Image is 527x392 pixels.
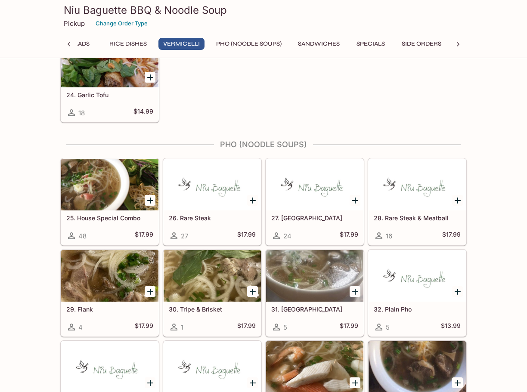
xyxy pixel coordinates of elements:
button: Sandwiches [293,38,344,50]
div: 24. Garlic Tofu [61,36,158,87]
a: 27. [GEOGRAPHIC_DATA]24$17.99 [266,158,364,245]
span: 27 [181,232,188,240]
h5: $17.99 [340,231,358,241]
button: Add 31. Meatball [350,286,360,297]
h5: 27. [GEOGRAPHIC_DATA] [271,214,358,222]
button: Salads [59,38,98,50]
button: Add 29. Flank [145,286,155,297]
h5: 24. Garlic Tofu [66,91,153,99]
h5: $17.99 [237,231,256,241]
span: 24 [283,232,291,240]
button: Rice Dishes [105,38,152,50]
button: Specials [351,38,390,50]
h5: $17.99 [442,231,461,241]
h5: 31. [GEOGRAPHIC_DATA] [271,306,358,313]
a: 26. Rare Steak27$17.99 [163,158,261,245]
div: 30. Tripe & Brisket [164,250,261,302]
a: 28. Rare Steak & Meatball16$17.99 [368,158,466,245]
button: Add 24. Garlic Tofu [145,72,155,83]
button: Pho (Noodle Soups) [211,38,286,50]
h5: 28. Rare Steak & Meatball [374,214,461,222]
a: 31. [GEOGRAPHIC_DATA]5$17.99 [266,250,364,336]
button: Add 36. Oxtail [452,377,463,388]
button: Add 35. Seafood (Shrimp, Fishball, Squid, Crab) [350,377,360,388]
div: 26. Rare Steak [164,159,261,210]
h4: Pho (Noodle Soups) [60,140,467,149]
div: 31. Meatball [266,250,363,302]
div: 28. Rare Steak & Meatball [369,159,466,210]
button: Side Orders [397,38,446,50]
a: 25. House Special Combo48$17.99 [61,158,159,245]
h5: 32. Plain Pho [374,306,461,313]
button: Change Order Type [92,17,152,30]
button: Add 26. Rare Steak [247,195,258,206]
button: Add 34. Tofu Veg (Served in Chicken Broth) [247,377,258,388]
h5: 30. Tripe & Brisket [169,306,256,313]
button: Vermicelli [158,38,205,50]
span: 18 [78,109,85,117]
span: 1 [181,323,183,331]
h5: 26. Rare Steak [169,214,256,222]
button: Add 28. Rare Steak & Meatball [452,195,463,206]
a: 30. Tripe & Brisket1$17.99 [163,250,261,336]
button: Add 25. House Special Combo [145,195,155,206]
h5: $13.99 [441,322,461,332]
a: 29. Flank4$17.99 [61,250,159,336]
h5: $17.99 [135,231,153,241]
a: 32. Plain Pho5$13.99 [368,250,466,336]
div: 25. House Special Combo [61,159,158,210]
h5: $17.99 [340,322,358,332]
button: Add 30. Tripe & Brisket [247,286,258,297]
span: 5 [386,323,390,331]
span: 5 [283,323,287,331]
button: Add 33. Shredded Chicken [145,377,155,388]
h5: 25. House Special Combo [66,214,153,222]
span: 16 [386,232,392,240]
span: 48 [78,232,87,240]
p: Pickup [64,19,85,28]
h5: $17.99 [135,322,153,332]
h5: 29. Flank [66,306,153,313]
button: Add 27. Brisket [350,195,360,206]
div: 29. Flank [61,250,158,302]
a: 24. Garlic Tofu18$14.99 [61,35,159,122]
h3: Niu Baguette BBQ & Noodle Soup [64,3,463,17]
button: Add 32. Plain Pho [452,286,463,297]
div: 32. Plain Pho [369,250,466,302]
h5: $14.99 [133,108,153,118]
h5: $17.99 [237,322,256,332]
span: 4 [78,323,83,331]
div: 27. Brisket [266,159,363,210]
